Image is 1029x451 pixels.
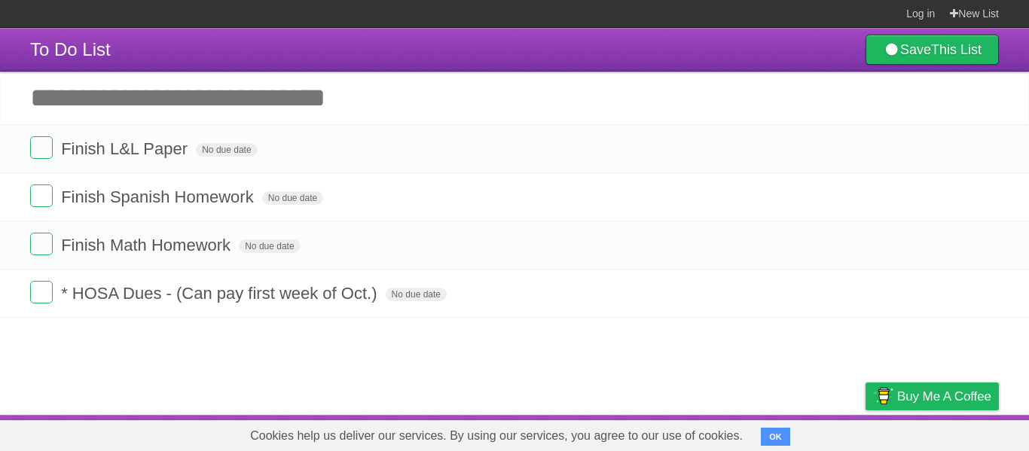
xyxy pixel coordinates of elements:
span: * HOSA Dues - (Can pay first week of Oct.) [61,284,380,303]
a: Terms [795,419,828,447]
span: No due date [196,143,257,157]
span: Cookies help us deliver our services. By using our services, you agree to our use of cookies. [235,421,758,451]
a: Suggest a feature [904,419,999,447]
label: Done [30,233,53,255]
a: Buy me a coffee [866,382,999,410]
label: Done [30,184,53,207]
a: Privacy [846,419,885,447]
label: Done [30,136,53,159]
b: This List [931,42,982,57]
span: To Do List [30,39,111,59]
label: Done [30,281,53,303]
a: SaveThis List [866,35,999,65]
button: OK [761,428,790,446]
span: Finish Math Homework [61,236,234,254]
a: About [665,419,697,447]
img: Buy me a coffee [873,383,893,409]
span: No due date [239,239,300,253]
span: No due date [386,288,447,301]
span: Buy me a coffee [897,383,991,410]
span: Finish L&L Paper [61,139,191,158]
span: No due date [262,191,323,205]
a: Developers [715,419,776,447]
span: Finish Spanish Homework [61,187,258,206]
